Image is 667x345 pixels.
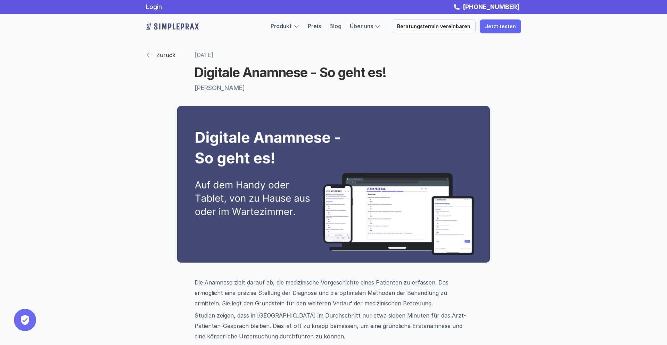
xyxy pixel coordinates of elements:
h1: Digitale Anamnese - So geht es! [195,65,472,81]
a: Preis [308,23,321,30]
a: Jetzt testen [480,19,521,33]
a: Produkt [271,23,292,30]
p: [PERSON_NAME] [195,84,472,92]
a: Blog [329,23,341,30]
p: Zurück [156,50,175,60]
p: Beratungstermin vereinbaren [397,24,470,30]
strong: [PHONE_NUMBER] [463,3,519,10]
a: [PHONE_NUMBER] [461,3,521,10]
a: Über uns [350,23,373,30]
p: [DATE] [195,49,472,61]
p: Die Anamnese zielt darauf ab, die medizinische Vorgeschichte eines Patienten zu erfassen. Das erm... [195,277,472,308]
a: Beratungstermin vereinbaren [392,19,476,33]
p: Jetzt testen [485,24,516,30]
a: Zurück [146,49,175,61]
a: Login [146,3,162,10]
p: Studien zeigen, dass in [GEOGRAPHIC_DATA] im Durchschnitt nur etwa sieben Minuten für das Arzt-Pa... [195,310,472,342]
img: Digitale Anamnese mit Simpleprax [177,106,490,263]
